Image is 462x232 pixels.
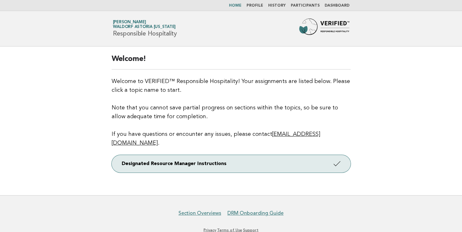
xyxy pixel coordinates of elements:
a: Home [229,4,242,8]
h1: Responsible Hospitality [113,20,177,37]
a: Section Overviews [178,210,221,216]
a: Profile [247,4,263,8]
a: DRM Onboarding Guide [227,210,284,216]
h2: Welcome! [112,54,351,69]
a: Participants [291,4,320,8]
a: [PERSON_NAME]Waldorf Astoria [US_STATE] [113,20,176,29]
a: Dashboard [325,4,349,8]
a: History [268,4,286,8]
p: Welcome to VERIFIED™ Responsible Hospitality! Your assignments are listed below. Please click a t... [112,77,351,147]
img: Forbes Travel Guide [299,19,349,39]
span: Waldorf Astoria [US_STATE] [113,25,176,29]
a: Designated Resource Manager Instructions [112,155,351,173]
